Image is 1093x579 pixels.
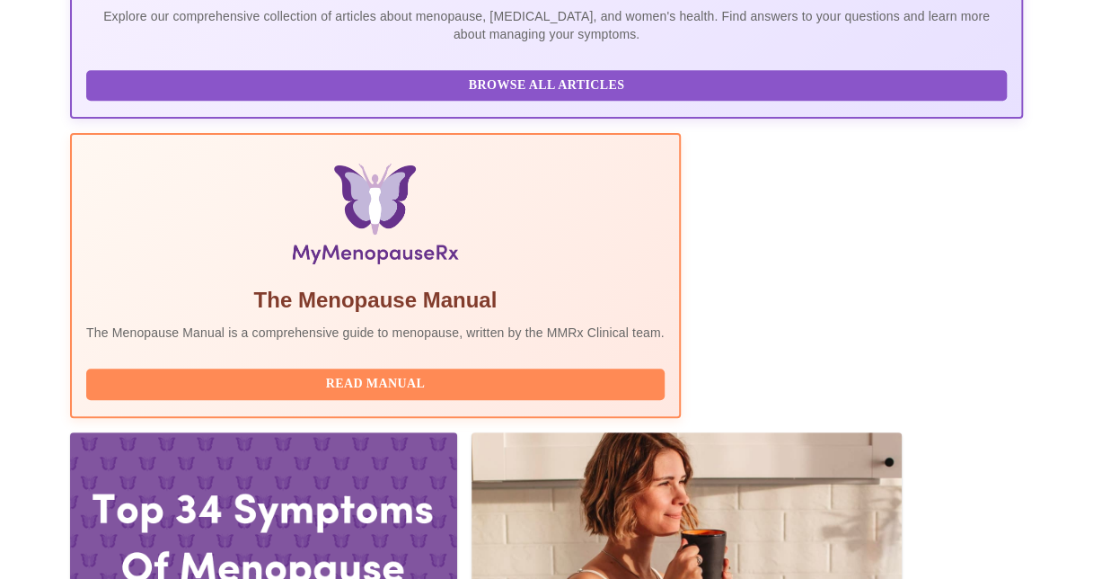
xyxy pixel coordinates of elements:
[86,76,1011,92] a: Browse All Articles
[86,70,1007,102] button: Browse All Articles
[178,164,572,272] img: Menopause Manual
[104,75,989,97] span: Browse All Articles
[104,373,647,396] span: Read Manual
[86,375,669,390] a: Read Manual
[86,369,665,400] button: Read Manual
[86,324,665,342] p: The Menopause Manual is a comprehensive guide to menopause, written by the MMRx Clinical team.
[86,286,665,315] h5: The Menopause Manual
[86,7,1007,43] p: Explore our comprehensive collection of articles about menopause, [MEDICAL_DATA], and women's hea...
